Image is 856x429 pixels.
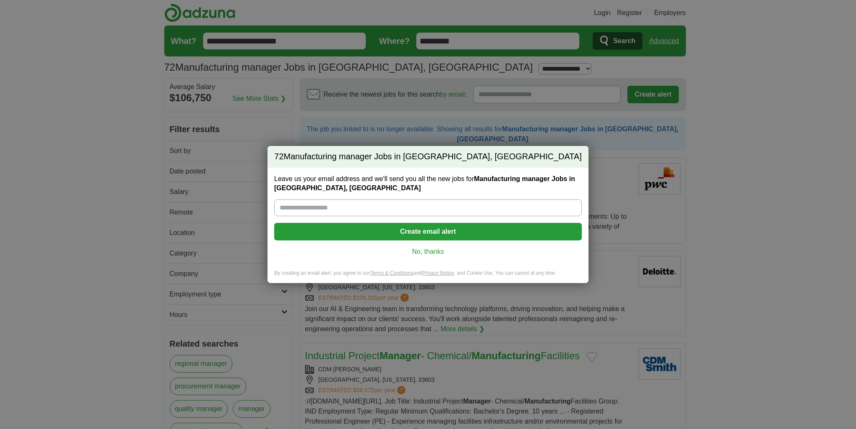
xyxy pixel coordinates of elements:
[281,247,575,256] a: No, thanks
[274,151,283,163] span: 72
[274,174,582,193] label: Leave us your email address and we'll send you all the new jobs for
[274,175,575,192] strong: Manufacturing manager Jobs in [GEOGRAPHIC_DATA], [GEOGRAPHIC_DATA]
[267,270,588,283] div: By creating an email alert, you agree to our and , and Cookie Use. You can cancel at any time.
[267,146,588,168] h2: Manufacturing manager Jobs in [GEOGRAPHIC_DATA], [GEOGRAPHIC_DATA]
[370,270,413,276] a: Terms & Conditions
[274,223,582,240] button: Create email alert
[422,270,454,276] a: Privacy Notice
